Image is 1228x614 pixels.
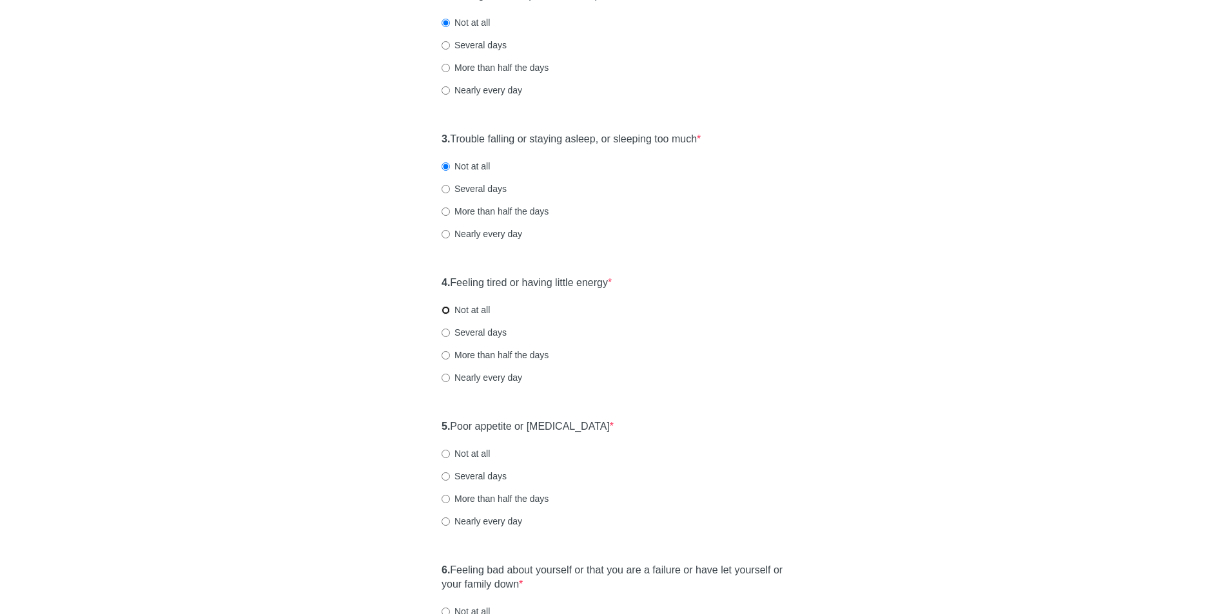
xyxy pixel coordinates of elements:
[442,371,522,384] label: Nearly every day
[442,515,522,528] label: Nearly every day
[442,86,450,95] input: Nearly every day
[442,470,507,483] label: Several days
[442,563,786,593] label: Feeling bad about yourself or that you are a failure or have let yourself or your family down
[442,492,549,505] label: More than half the days
[442,132,701,147] label: Trouble falling or staying asleep, or sleeping too much
[442,84,522,97] label: Nearly every day
[442,16,490,29] label: Not at all
[442,39,507,52] label: Several days
[442,421,450,432] strong: 5.
[442,495,450,503] input: More than half the days
[442,230,450,238] input: Nearly every day
[442,185,450,193] input: Several days
[442,61,549,74] label: More than half the days
[442,564,450,575] strong: 6.
[442,41,450,50] input: Several days
[442,303,490,316] label: Not at all
[442,207,450,216] input: More than half the days
[442,517,450,526] input: Nearly every day
[442,472,450,481] input: Several days
[442,447,490,460] label: Not at all
[442,19,450,27] input: Not at all
[442,329,450,337] input: Several days
[442,351,450,360] input: More than half the days
[442,205,549,218] label: More than half the days
[442,306,450,314] input: Not at all
[442,450,450,458] input: Not at all
[442,349,549,361] label: More than half the days
[442,227,522,240] label: Nearly every day
[442,133,450,144] strong: 3.
[442,64,450,72] input: More than half the days
[442,160,490,173] label: Not at all
[442,162,450,171] input: Not at all
[442,277,450,288] strong: 4.
[442,419,614,434] label: Poor appetite or [MEDICAL_DATA]
[442,374,450,382] input: Nearly every day
[442,326,507,339] label: Several days
[442,182,507,195] label: Several days
[442,276,612,291] label: Feeling tired or having little energy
